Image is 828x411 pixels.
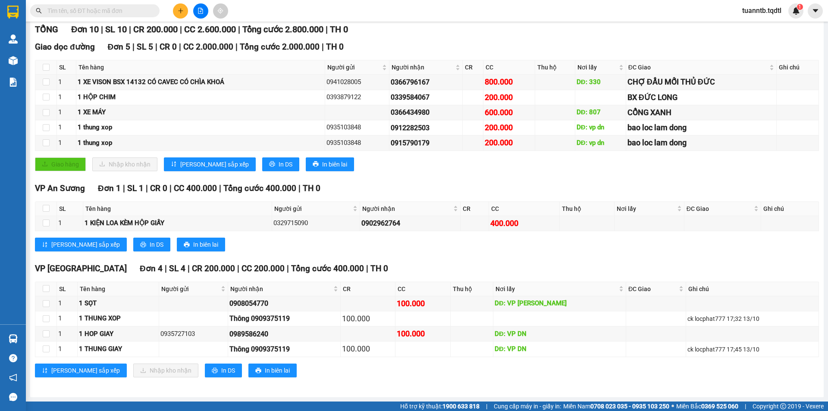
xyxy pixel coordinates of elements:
div: 0366796167 [391,77,461,88]
span: | [486,402,487,411]
span: | [123,183,125,193]
span: | [129,24,131,35]
button: file-add [193,3,208,19]
button: aim [213,3,228,19]
span: [PERSON_NAME] sắp xếp [51,240,120,249]
span: VP [GEOGRAPHIC_DATA] [35,264,127,273]
th: SL [57,282,78,296]
span: Đơn 1 [98,183,121,193]
img: warehouse-icon [9,56,18,65]
div: Thông 0909375119 [229,313,339,324]
div: CỔNG XANH [627,107,775,119]
div: 1 [58,298,76,309]
span: CR 0 [160,42,177,52]
th: Ghi chú [777,60,819,75]
div: DĐ: VP DN [495,344,624,355]
span: Người nhận [362,204,451,213]
th: Thu hộ [535,60,575,75]
span: TH 0 [326,42,344,52]
input: Tìm tên, số ĐT hoặc mã đơn [47,6,149,16]
button: printerIn DS [205,364,242,377]
div: 100.000 [397,328,449,340]
span: Tổng cước 400.000 [223,183,296,193]
span: | [165,264,167,273]
span: In biên lai [265,366,290,375]
div: 600.000 [485,107,533,119]
span: | [326,24,328,35]
span: Người gửi [327,63,381,72]
div: Thông 0909375119 [229,344,339,355]
div: 0908054770 [229,298,339,309]
button: printerIn DS [133,238,170,251]
button: downloadNhập kho nhận [133,364,198,377]
sup: 1 [797,4,803,10]
span: caret-down [812,7,819,15]
div: 0912282503 [391,122,461,133]
span: TH 0 [370,264,388,273]
th: CC [489,202,560,216]
span: printer [269,161,275,168]
div: 1 [58,122,75,133]
div: 1 [58,314,76,324]
div: 1 [58,92,75,103]
div: DĐ: vp dn [577,122,624,133]
span: VP An Sương [35,183,85,193]
div: 1 XE MÁY [78,107,323,118]
span: Nơi lấy [577,63,617,72]
div: ck locphat777 17;32 13/10 [687,314,817,323]
th: CR [461,202,489,216]
div: 0941028005 [326,77,388,88]
span: [PERSON_NAME] sắp xếp [180,160,249,169]
span: CR 0 [150,183,167,193]
span: | [235,42,238,52]
button: printerIn biên lai [306,157,354,171]
span: | [238,24,240,35]
span: CC 400.000 [174,183,217,193]
div: 0329715090 [273,218,359,229]
div: DĐ: VP DN [495,329,624,339]
span: Đơn 5 [108,42,131,52]
div: 1 [58,329,76,339]
th: SL [57,202,83,216]
div: BX ĐỨC LONG [627,91,775,104]
span: Nơi lấy [496,284,617,294]
strong: 0708 023 035 - 0935 103 250 [590,403,669,410]
span: sort-ascending [171,161,177,168]
th: CC [483,60,535,75]
span: CC 2.000.000 [183,42,233,52]
div: 1 HỘP CHIM [78,92,323,103]
span: | [287,264,289,273]
span: SL 4 [169,264,185,273]
span: | [169,183,172,193]
span: Tổng cước 2.800.000 [242,24,323,35]
span: Người gửi [161,284,219,294]
span: In DS [279,160,292,169]
span: In DS [150,240,163,249]
span: sort-ascending [42,242,48,248]
div: 100.000 [397,298,449,310]
span: Cung cấp máy in - giấy in: [494,402,561,411]
span: copyright [780,403,786,409]
div: 200.000 [485,137,533,149]
span: Tổng cước 2.000.000 [240,42,320,52]
span: ĐC Giao [687,204,752,213]
div: 0902962764 [361,218,458,229]
span: Miền Nam [563,402,669,411]
span: Miền Bắc [676,402,738,411]
span: message [9,393,17,401]
span: [PERSON_NAME] sắp xếp [51,366,120,375]
th: SL [57,60,76,75]
div: 400.000 [490,217,558,229]
span: sort-ascending [42,367,48,374]
span: question-circle [9,354,17,362]
th: Thu hộ [451,282,493,296]
div: DĐ: VP [PERSON_NAME] [495,298,624,309]
span: | [219,183,221,193]
span: printer [255,367,261,374]
strong: 1900 633 818 [442,403,480,410]
span: 1 [798,4,801,10]
span: notification [9,373,17,382]
th: CC [395,282,451,296]
span: Đơn 4 [140,264,163,273]
img: logo-vxr [7,6,19,19]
